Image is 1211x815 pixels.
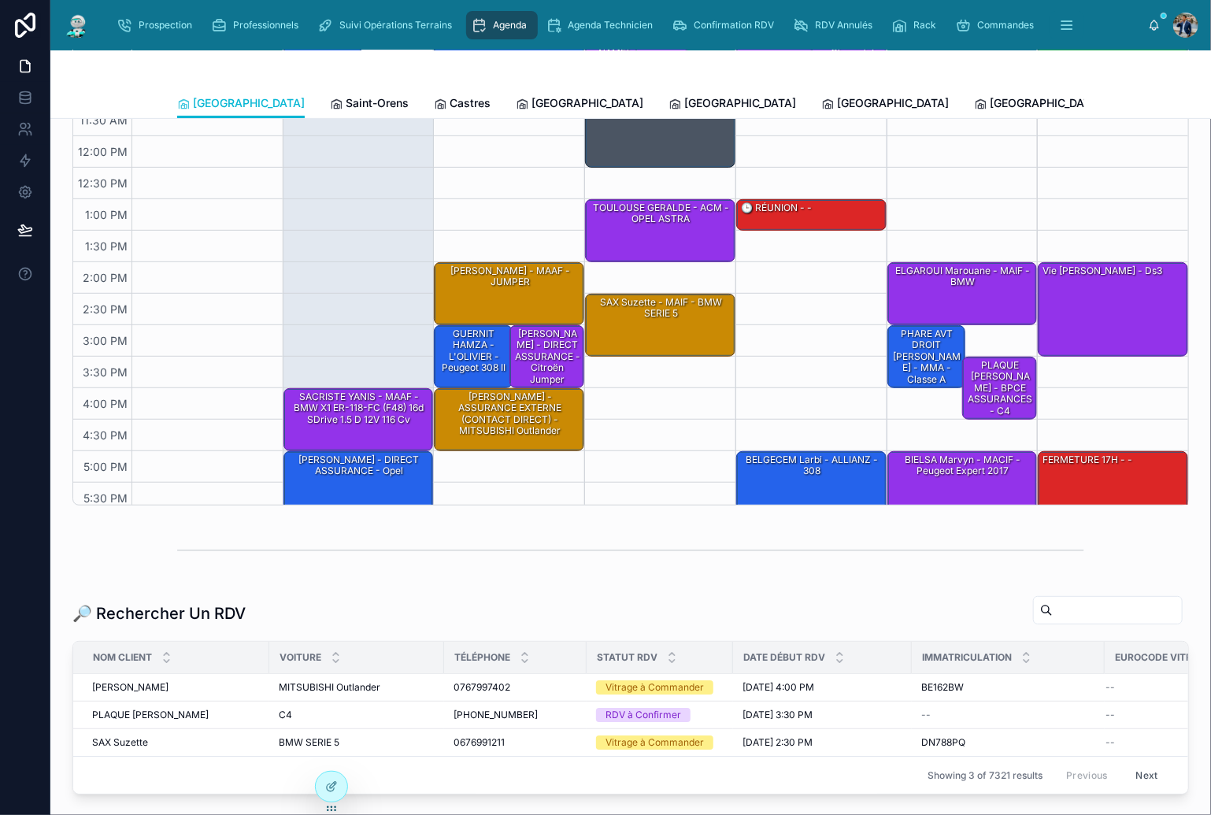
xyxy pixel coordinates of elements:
[74,145,131,158] span: 12:00 PM
[837,95,949,111] span: [GEOGRAPHIC_DATA]
[605,735,704,750] div: Vitrage à Commander
[950,11,1045,39] a: Commandes
[815,19,872,31] span: RDV Annulés
[81,239,131,253] span: 1:30 PM
[279,736,339,749] span: BMW SERIE 5
[605,680,704,695] div: Vitrage à Commander
[668,89,796,120] a: [GEOGRAPHIC_DATA]
[891,327,964,387] div: PHARE AVT DROIT [PERSON_NAME] - MMA - classe A
[454,736,577,749] a: 0676991211
[437,264,583,290] div: [PERSON_NAME] - MAAF - JUMPER
[79,334,131,347] span: 3:00 PM
[921,736,1095,749] a: DN788PQ
[887,11,947,39] a: Rack
[588,201,734,227] div: TOULOUSE GERALDE - ACM - OPEL ASTRA
[79,302,131,316] span: 2:30 PM
[821,89,949,120] a: [GEOGRAPHIC_DATA]
[92,709,260,721] a: PLAQUE [PERSON_NAME]
[921,709,931,721] span: --
[888,326,965,387] div: PHARE AVT DROIT [PERSON_NAME] - MMA - classe A
[891,264,1036,290] div: ELGAROUI Marouane - MAIF - BMW
[287,453,432,479] div: [PERSON_NAME] - DIRECT ASSURANCE - Opel
[454,709,538,721] span: [PHONE_NUMBER]
[313,11,463,39] a: Suivi Opérations Terrains
[694,19,774,31] span: Confirmation RDV
[568,19,653,31] span: Agenda Technicien
[437,390,583,439] div: [PERSON_NAME] - ASSURANCE EXTERNE (CONTACT DIRECT) - MITSUBISHI Outlander
[743,736,902,749] a: [DATE] 2:30 PM
[739,201,813,215] div: 🕒 RÉUNION - -
[921,736,965,749] span: DN788PQ
[92,681,260,694] a: [PERSON_NAME]
[454,709,577,721] a: [PHONE_NUMBER]
[92,736,260,749] a: SAX Suzette
[965,358,1035,418] div: PLAQUE [PERSON_NAME] - BPCE ASSURANCES - C4
[435,389,583,450] div: [PERSON_NAME] - ASSURANCE EXTERNE (CONTACT DIRECT) - MITSUBISHI Outlander
[454,736,505,749] span: 0676991211
[434,89,491,120] a: Castres
[922,651,1012,664] span: Immatriculation
[1115,651,1211,664] span: Eurocode Vitrage
[76,113,131,127] span: 11:30 AM
[596,708,724,722] a: RDV à Confirmer
[284,389,433,450] div: SACRISTE YANIS - MAAF - BMW X1 ER-118-FC (F48) 16d sDrive 1.5 d 12V 116 cv
[586,74,735,167] div: [PERSON_NAME] - S.A.S. SUPREME [PERSON_NAME] Model Y
[888,452,1037,513] div: BIELSA Marvyn - MACIF - Peugeot Expert 2017
[788,11,883,39] a: RDV Annulés
[1039,263,1187,356] div: Vie [PERSON_NAME] - Ds3
[279,709,435,721] a: C4
[921,681,964,694] span: BE162BW
[737,452,886,513] div: BELGECEM Larbi - ALLIANZ - 308
[516,89,643,120] a: [GEOGRAPHIC_DATA]
[596,735,724,750] a: Vitrage à Commander
[510,326,583,387] div: [PERSON_NAME] - DIRECT ASSURANCE - Citroën jumper
[63,13,91,38] img: App logo
[739,453,885,479] div: BELGECEM Larbi - ALLIANZ - 308
[597,651,657,664] span: Statut RDV
[74,176,131,190] span: 12:30 PM
[921,681,1095,694] a: BE162BW
[92,736,148,749] span: SAX Suzette
[450,95,491,111] span: Castres
[990,95,1102,111] span: [GEOGRAPHIC_DATA]
[339,19,452,31] span: Suivi Opérations Terrains
[466,11,538,39] a: Agenda
[454,681,577,694] a: 0767997402
[330,89,409,120] a: Saint-Orens
[92,681,169,694] span: [PERSON_NAME]
[193,95,305,111] span: [GEOGRAPHIC_DATA]
[284,452,433,513] div: [PERSON_NAME] - DIRECT ASSURANCE - Opel
[596,680,724,695] a: Vitrage à Commander
[279,709,292,721] span: C4
[435,326,511,387] div: GUERNIT HAMZA - L'OLIVIER - Peugeot 308 II
[743,681,902,694] a: [DATE] 4:00 PM
[928,769,1042,782] span: Showing 3 of 7321 results
[888,263,1037,324] div: ELGAROUI Marouane - MAIF - BMW
[93,651,152,664] span: Nom Client
[279,681,380,694] span: MITSUBISHI Outlander
[493,19,527,31] span: Agenda
[81,208,131,221] span: 1:00 PM
[139,19,192,31] span: Prospection
[454,651,510,664] span: Téléphone
[79,397,131,410] span: 4:00 PM
[743,681,814,694] span: [DATE] 4:00 PM
[79,428,131,442] span: 4:30 PM
[1105,681,1115,694] span: --
[454,681,510,694] span: 0767997402
[913,19,936,31] span: Rack
[233,19,298,31] span: Professionnels
[80,460,131,473] span: 5:00 PM
[104,8,1148,43] div: scrollable content
[513,327,583,387] div: [PERSON_NAME] - DIRECT ASSURANCE - Citroën jumper
[921,709,1095,721] a: --
[743,651,825,664] span: Date Début RDV
[541,11,664,39] a: Agenda Technicien
[280,651,321,664] span: Voiture
[80,491,131,505] span: 5:30 PM
[346,95,409,111] span: Saint-Orens
[667,11,785,39] a: Confirmation RDV
[586,295,735,356] div: SAX Suzette - MAIF - BMW SERIE 5
[435,263,583,324] div: [PERSON_NAME] - MAAF - JUMPER
[588,295,734,321] div: SAX Suzette - MAIF - BMW SERIE 5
